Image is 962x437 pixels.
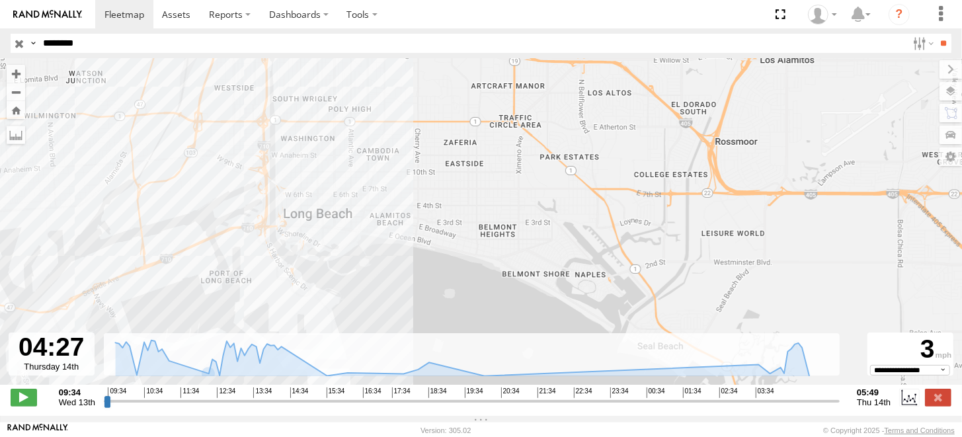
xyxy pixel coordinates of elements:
span: 19:34 [465,387,483,398]
button: Zoom out [7,83,25,101]
span: 02:34 [719,387,738,398]
span: 17:34 [392,387,411,398]
span: 21:34 [538,387,556,398]
span: 18:34 [428,387,447,398]
div: 3 [869,335,951,364]
span: 12:34 [217,387,235,398]
i: ? [889,4,910,25]
label: Play/Stop [11,389,37,406]
button: Zoom Home [7,101,25,119]
span: 11:34 [180,387,199,398]
span: 13:34 [253,387,272,398]
label: Map Settings [940,147,962,166]
span: 10:34 [144,387,163,398]
a: Visit our Website [7,424,68,437]
span: Wed 13th Aug 2025 [59,397,95,407]
span: 00:34 [647,387,665,398]
button: Zoom in [7,65,25,83]
span: 01:34 [683,387,701,398]
label: Search Query [28,34,38,53]
span: 22:34 [574,387,592,398]
div: © Copyright 2025 - [823,426,955,434]
div: Version: 305.02 [421,426,471,434]
span: 23:34 [610,387,629,398]
strong: 05:49 [857,387,891,397]
label: Close [925,389,951,406]
span: 16:34 [363,387,381,398]
span: 14:34 [290,387,309,398]
div: Zulema McIntosch [803,5,842,24]
img: rand-logo.svg [13,10,82,19]
span: 03:34 [756,387,774,398]
label: Search Filter Options [908,34,936,53]
label: Measure [7,126,25,144]
span: 15:34 [327,387,345,398]
a: Terms and Conditions [885,426,955,434]
span: 20:34 [501,387,520,398]
span: 09:34 [108,387,126,398]
strong: 09:34 [59,387,95,397]
span: Thu 14th Aug 2025 [857,397,891,407]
